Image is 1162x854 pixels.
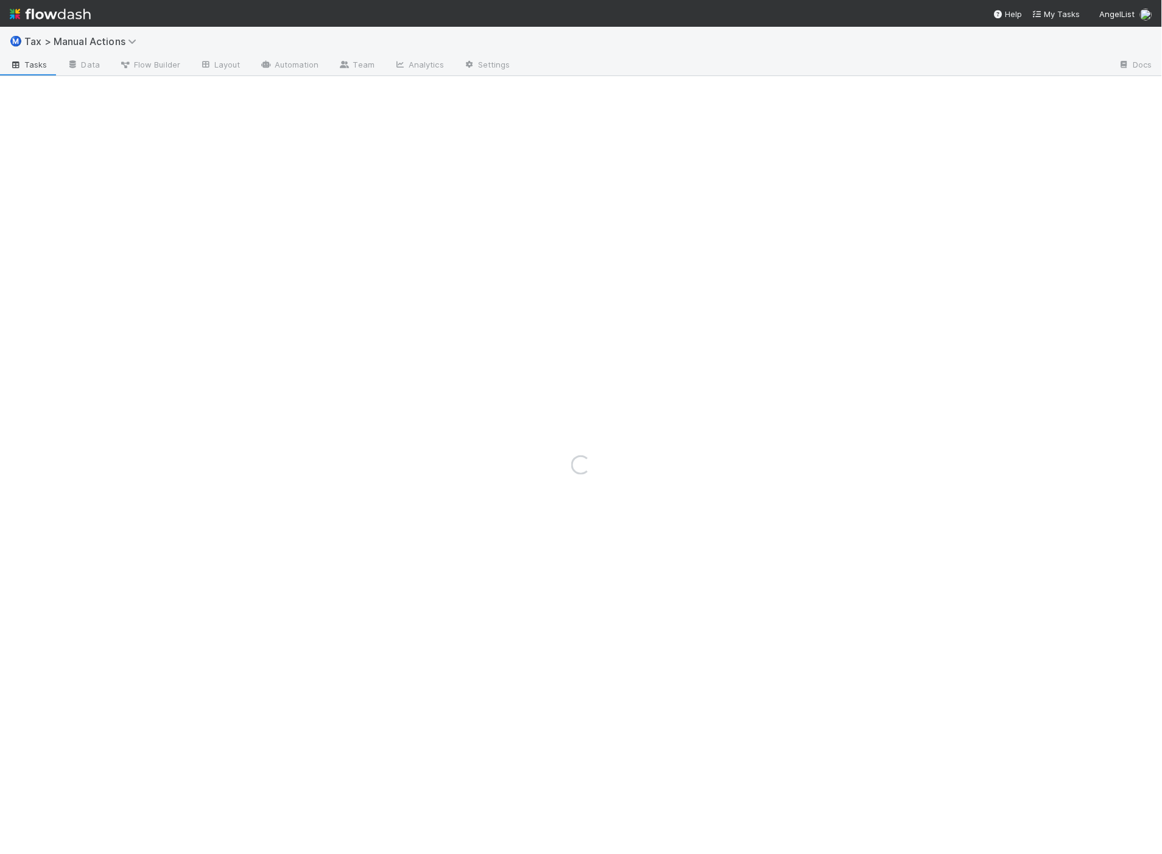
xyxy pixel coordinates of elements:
a: Docs [1109,56,1162,75]
div: Help [993,8,1023,20]
span: Tasks [10,58,48,71]
img: logo-inverted-e16ddd16eac7371096b0.svg [10,4,91,24]
a: Layout [190,56,250,75]
a: Flow Builder [110,56,190,75]
a: Analytics [384,56,454,75]
a: Settings [454,56,520,75]
span: Ⓜ️ [10,36,22,46]
span: Tax > Manual Actions [24,35,143,47]
span: AngelList [1100,9,1135,19]
img: avatar_55a2f090-1307-4765-93b4-f04da16234ba.png [1140,9,1152,21]
span: Flow Builder [119,58,180,71]
a: Data [57,56,110,75]
span: My Tasks [1032,9,1080,19]
a: Team [329,56,384,75]
a: Automation [250,56,329,75]
a: My Tasks [1032,8,1080,20]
